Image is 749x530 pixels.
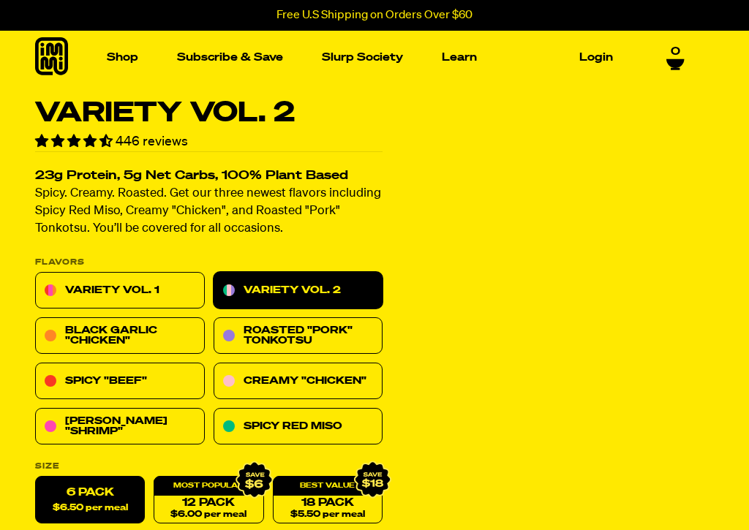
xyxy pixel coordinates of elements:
[101,46,144,69] a: Shop
[171,46,289,69] a: Subscribe & Save
[671,45,680,58] span: 0
[53,504,128,513] span: $6.50 per meal
[154,477,263,524] a: 12 Pack$6.00 per meal
[35,363,205,400] a: Spicy "Beef"
[316,46,409,69] a: Slurp Society
[35,186,383,238] p: Spicy. Creamy. Roasted. Get our three newest flavors including Spicy Red Miso, Creamy "Chicken", ...
[35,409,205,445] a: [PERSON_NAME] "Shrimp"
[35,477,145,524] label: 6 Pack
[170,510,246,520] span: $6.00 per meal
[35,463,383,471] label: Size
[35,318,205,355] a: Black Garlic "Chicken"
[436,46,483,69] a: Learn
[214,363,383,400] a: Creamy "Chicken"
[276,9,473,22] p: Free U.S Shipping on Orders Over $60
[666,45,685,70] a: 0
[116,135,188,148] span: 446 reviews
[214,409,383,445] a: Spicy Red Miso
[573,46,619,69] a: Login
[101,31,619,84] nav: Main navigation
[214,273,383,309] a: Variety Vol. 2
[290,510,365,520] span: $5.50 per meal
[35,259,383,267] p: Flavors
[35,99,383,127] h1: Variety Vol. 2
[35,135,116,148] span: 4.70 stars
[35,170,383,183] h2: 23g Protein, 5g Net Carbs, 100% Plant Based
[214,318,383,355] a: Roasted "Pork" Tonkotsu
[273,477,383,524] a: 18 Pack$5.50 per meal
[35,273,205,309] a: Variety Vol. 1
